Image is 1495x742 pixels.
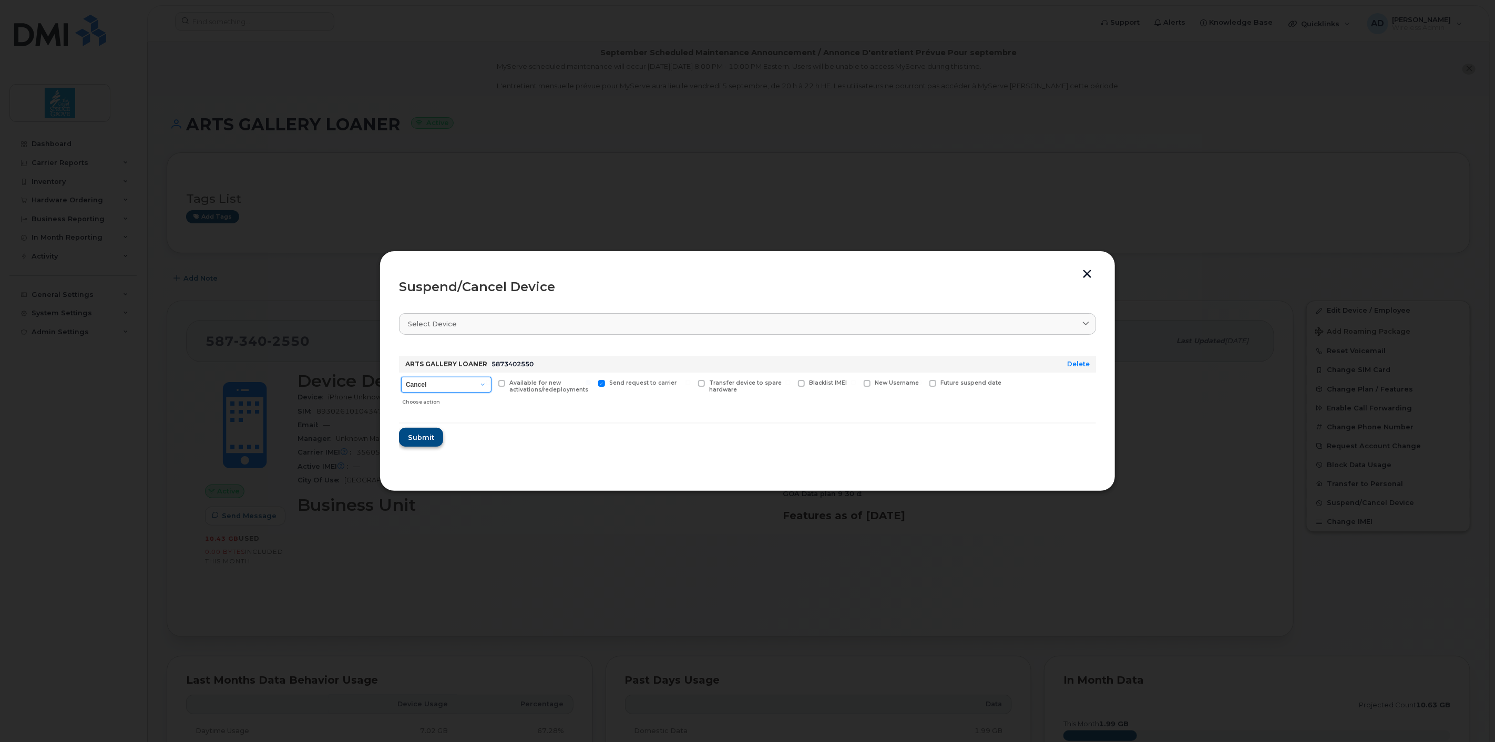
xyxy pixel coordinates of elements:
[405,360,487,368] strong: ARTS GALLERY LOANER
[408,432,434,442] span: Submit
[709,379,782,393] span: Transfer device to spare hardware
[940,379,1001,386] span: Future suspend date
[586,380,591,385] input: Send request to carrier
[809,379,847,386] span: Blacklist IMEI
[1067,360,1090,368] a: Delete
[851,380,856,385] input: New Username
[408,319,457,329] span: Select device
[875,379,919,386] span: New Username
[917,380,922,385] input: Future suspend date
[491,360,534,368] span: 5873402550
[399,281,1096,293] div: Suspend/Cancel Device
[685,380,691,385] input: Transfer device to spare hardware
[402,394,491,406] div: Choose action
[486,380,491,385] input: Available for new activations/redeployments
[785,380,791,385] input: Blacklist IMEI
[509,379,588,393] span: Available for new activations/redeployments
[609,379,677,386] span: Send request to carrier
[399,428,443,447] button: Submit
[399,313,1096,335] a: Select device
